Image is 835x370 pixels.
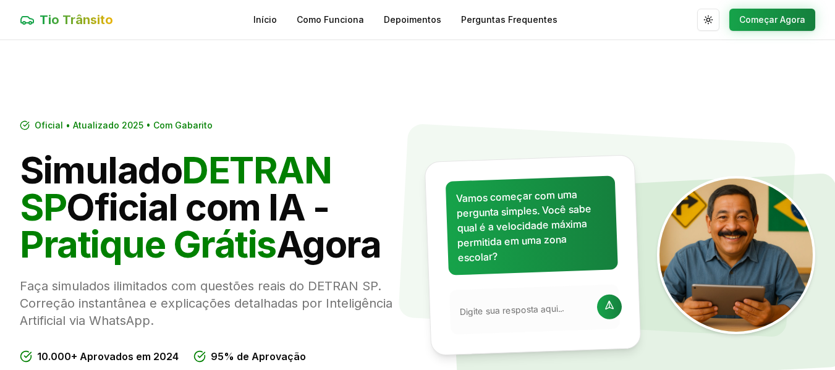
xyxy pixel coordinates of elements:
img: Tio Trânsito [657,176,815,334]
span: Oficial • Atualizado 2025 • Com Gabarito [35,119,213,132]
a: Depoimentos [384,14,441,26]
a: Perguntas Frequentes [461,14,557,26]
button: Começar Agora [729,9,815,31]
input: Digite sua resposta aqui... [459,301,590,318]
h1: Simulado Oficial com IA - Agora [20,151,408,263]
p: Vamos começar com uma pergunta simples. Você sabe qual é a velocidade máxima permitida em uma zon... [456,186,608,265]
span: DETRAN SP [20,148,331,229]
span: Tio Trânsito [40,11,113,28]
a: Início [253,14,277,26]
span: Pratique Grátis [20,222,276,266]
span: 95% de Aprovação [211,349,306,364]
p: Faça simulados ilimitados com questões reais do DETRAN SP. Correção instantânea e explicações det... [20,277,408,329]
a: Como Funciona [297,14,364,26]
a: Tio Trânsito [20,11,113,28]
span: 10.000+ Aprovados em 2024 [37,349,179,364]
